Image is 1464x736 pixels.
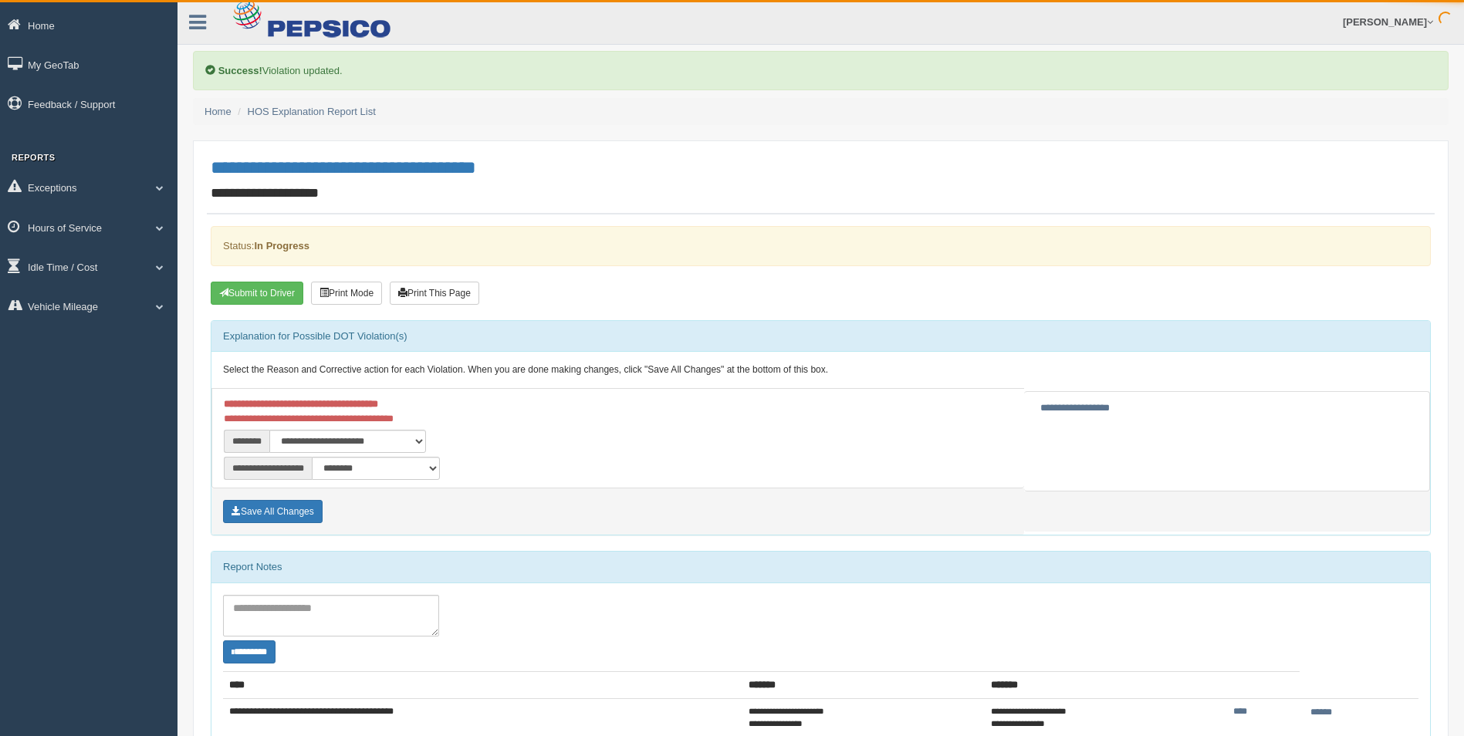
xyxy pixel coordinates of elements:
button: Print Mode [311,282,382,305]
div: Explanation for Possible DOT Violation(s) [211,321,1430,352]
a: HOS Explanation Report List [248,106,376,117]
button: Change Filter Options [223,640,276,663]
div: Status: [211,226,1431,265]
button: Save [223,500,323,523]
div: Report Notes [211,552,1430,582]
button: Print This Page [390,282,479,305]
button: Submit To Driver [211,282,303,305]
div: Select the Reason and Corrective action for each Violation. When you are done making changes, cli... [211,352,1430,389]
a: Home [205,106,232,117]
strong: In Progress [254,240,309,252]
div: Violation updated. [193,51,1449,90]
b: Success! [218,65,262,76]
